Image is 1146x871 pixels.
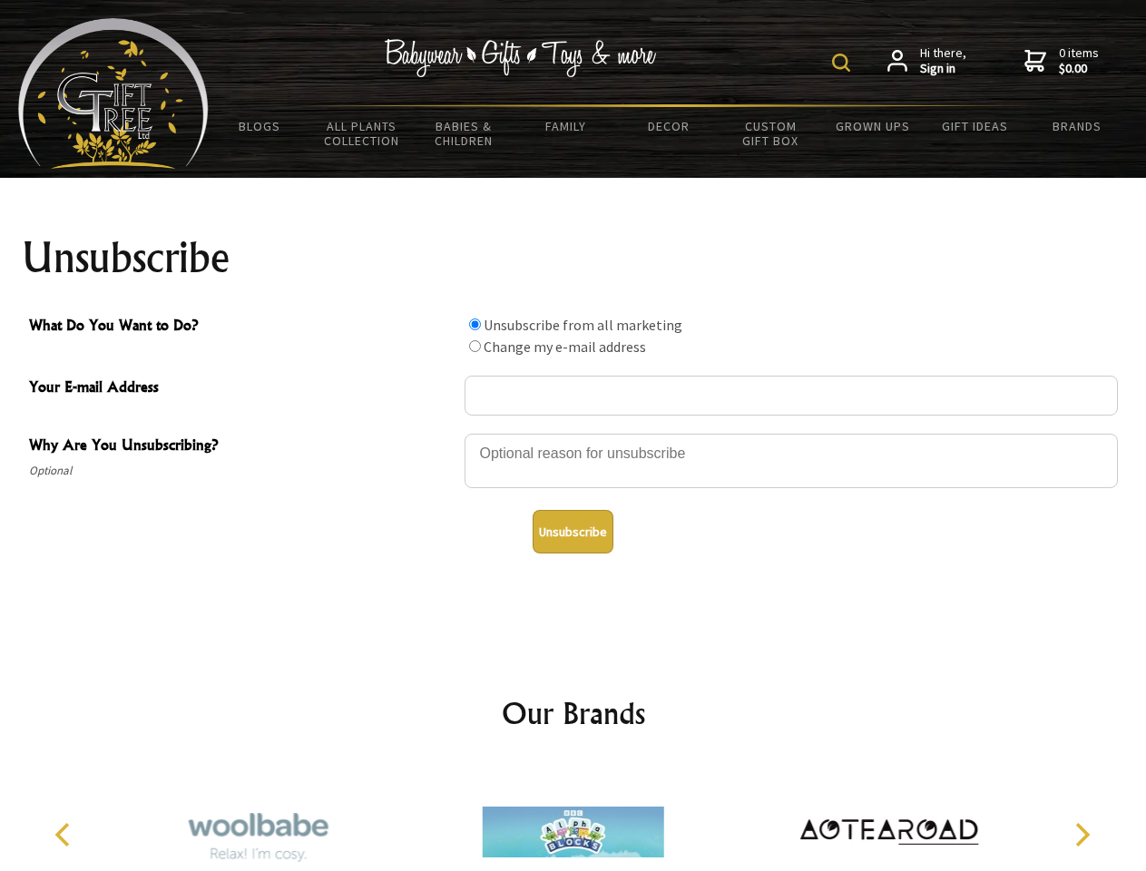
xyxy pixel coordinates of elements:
[469,340,481,352] input: What Do You Want to Do?
[18,18,209,169] img: Babyware - Gifts - Toys and more...
[29,314,455,340] span: What Do You Want to Do?
[821,107,924,145] a: Grown Ups
[484,316,682,334] label: Unsubscribe from all marketing
[1059,61,1099,77] strong: $0.00
[465,376,1118,416] input: Your E-mail Address
[29,376,455,402] span: Your E-mail Address
[515,107,618,145] a: Family
[465,434,1118,488] textarea: Why Are You Unsubscribing?
[887,45,966,77] a: Hi there,Sign in
[832,54,850,72] img: product search
[1024,45,1099,77] a: 0 items$0.00
[29,434,455,460] span: Why Are You Unsubscribing?
[484,338,646,356] label: Change my e-mail address
[533,510,613,553] button: Unsubscribe
[1062,815,1102,855] button: Next
[920,45,966,77] span: Hi there,
[617,107,720,145] a: Decor
[22,236,1125,279] h1: Unsubscribe
[413,107,515,160] a: Babies & Children
[1059,44,1099,77] span: 0 items
[29,460,455,482] span: Optional
[45,815,85,855] button: Previous
[469,318,481,330] input: What Do You Want to Do?
[36,691,1111,735] h2: Our Brands
[311,107,414,160] a: All Plants Collection
[720,107,822,160] a: Custom Gift Box
[924,107,1026,145] a: Gift Ideas
[385,39,657,77] img: Babywear - Gifts - Toys & more
[920,61,966,77] strong: Sign in
[1026,107,1129,145] a: Brands
[209,107,311,145] a: BLOGS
